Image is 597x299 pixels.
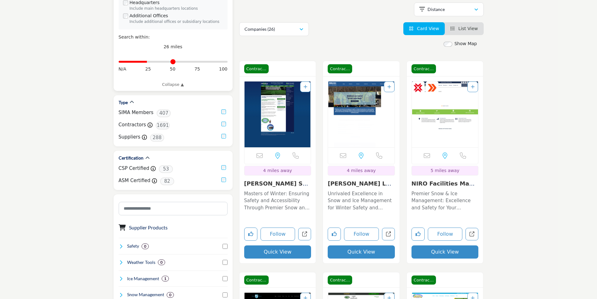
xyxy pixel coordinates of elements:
[304,84,307,89] a: Add To List
[328,81,395,147] img: David A Lenz Landscape Service
[454,40,477,47] label: Show Map
[129,224,168,231] button: Supplier Products
[164,276,166,281] b: 1
[244,275,269,285] span: Contractor
[119,134,141,141] label: Suppliers
[471,84,475,89] a: Add To List
[328,81,395,147] a: Open Listing in new tab
[465,228,478,241] a: Open niro-facilities-management-llc in new tab
[244,190,311,212] p: Masters of Winter: Ensuring Safety and Accessibility Through Premier Snow and Ice Management Serv...
[244,64,269,74] span: Contractor
[119,155,143,161] h2: Certification
[428,83,437,92] img: ASM Certified Badge Icon
[145,66,151,72] span: 25
[245,81,311,147] img: Coughlin Service Corp
[119,177,151,184] label: ASM Certified
[156,122,170,129] span: 1691
[119,66,126,72] span: N/A
[411,190,479,212] p: Premier Snow & Ice Management: Excellence and Safety for Your Commercial Property The company spe...
[328,228,341,241] button: Like listing
[130,6,223,12] div: Include main headquarters locations
[450,26,478,31] a: View List
[344,228,379,241] button: Follow
[245,81,311,147] a: Open Listing in new tab
[119,165,149,172] label: CSP Certified
[239,22,309,36] button: Companies (26)
[127,291,164,298] h4: Snow Management: Snow management involves the removal, relocation, and mitigation of snow accumul...
[411,228,425,241] button: Like listing
[170,66,175,72] span: 50
[119,121,146,129] label: Contractors
[428,228,463,241] button: Follow
[417,26,439,31] span: Card View
[158,260,165,265] div: 0 Results For Weather Tools
[221,177,226,182] input: ASM Certified checkbox
[223,276,228,281] input: Select Ice Management checkbox
[119,109,153,116] label: SIMA Members
[164,44,182,49] span: 26 miles
[144,244,146,249] b: 0
[263,168,292,173] span: 4 miles away
[412,81,478,147] img: NIRO Facilities Management, LLC
[130,13,168,19] label: Additional Offices
[411,180,479,187] h3: NIRO Facilities Management, LLC
[194,66,200,72] span: 75
[411,189,479,212] a: Premier Snow & Ice Management: Excellence and Safety for Your Commercial Property The company spe...
[127,275,159,282] h4: Ice Management: Ice management involves the control, removal, and prevention of ice accumulation ...
[428,6,445,13] p: Distance
[414,3,484,16] button: Distance
[127,259,155,265] h4: Weather Tools: Weather Tools refer to instruments, software, and technologies used to monitor, pr...
[221,165,226,170] input: CSP Certified checkbox
[150,134,164,142] span: 288
[159,165,173,173] span: 53
[328,180,395,187] h3: David A Lenz Landscape Service
[244,180,311,187] h3: Coughlin Service Corp
[223,292,228,297] input: Select Snow Management checkbox
[169,293,171,297] b: 0
[244,245,311,259] button: Quick View
[221,109,226,114] input: SIMA Members checkbox
[411,64,436,74] span: Contractor
[328,189,395,212] a: Unrivaled Excellence in Snow and Ice Management for Winter Safety and Assurance Specializing in s...
[445,22,484,35] li: List View
[328,275,352,285] span: Contractor
[244,228,257,241] button: Like listing
[328,180,394,194] a: [PERSON_NAME] Landsca...
[221,134,226,139] input: Suppliers checkbox
[157,109,171,117] span: 407
[411,275,436,285] span: Contractor
[403,22,445,35] li: Card View
[223,260,228,265] input: Select Weather Tools checkbox
[411,245,479,259] button: Quick View
[412,81,478,147] a: Open Listing in new tab
[127,243,139,249] h4: Safety: Safety refers to the measures, practices, and protocols implemented to protect individual...
[328,190,395,212] p: Unrivaled Excellence in Snow and Ice Management for Winter Safety and Assurance Specializing in s...
[160,177,174,185] span: 82
[119,99,128,106] h2: Type
[221,122,226,126] input: Contractors checkbox
[130,19,223,25] div: Include additional offices or subsidiary locations
[119,81,228,88] a: Collapse ▲
[382,228,395,241] a: Open david-a-lenz-landscape-service in new tab
[431,168,460,173] span: 5 miles away
[167,292,174,298] div: 0 Results For Snow Management
[160,260,163,265] b: 0
[409,26,439,31] a: View Card
[458,26,478,31] span: List View
[413,83,423,92] img: CSP Certified Badge Icon
[244,189,311,212] a: Masters of Winter: Ensuring Safety and Accessibility Through Premier Snow and Ice Management Serv...
[347,168,376,173] span: 4 miles away
[119,34,228,40] div: Search within:
[219,66,228,72] span: 100
[223,244,228,249] input: Select Safety checkbox
[298,228,311,241] a: Open coughlin-service-corp in new tab
[261,228,295,241] button: Follow
[328,245,395,259] button: Quick View
[142,244,149,249] div: 0 Results For Safety
[387,84,391,89] a: Add To List
[245,26,275,32] p: Companies (26)
[328,64,352,74] span: Contractor
[411,180,475,194] a: NIRO Facilities Mana...
[244,180,309,194] a: [PERSON_NAME] Service Cor...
